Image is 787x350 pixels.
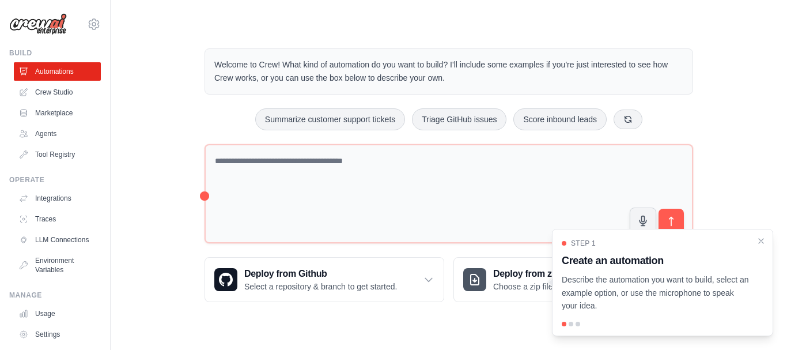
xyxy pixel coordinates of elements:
[9,13,67,35] img: Logo
[14,189,101,208] a: Integrations
[244,281,397,292] p: Select a repository & branch to get started.
[14,304,101,323] a: Usage
[571,239,596,248] span: Step 1
[513,108,607,130] button: Score inbound leads
[14,210,101,228] a: Traces
[255,108,405,130] button: Summarize customer support tickets
[493,281,591,292] p: Choose a zip file to upload.
[14,83,101,101] a: Crew Studio
[244,267,397,281] h3: Deploy from Github
[14,145,101,164] a: Tool Registry
[14,62,101,81] a: Automations
[14,125,101,143] a: Agents
[14,325,101,344] a: Settings
[493,267,591,281] h3: Deploy from zip file
[562,253,750,269] h3: Create an automation
[756,236,766,246] button: Close walkthrough
[214,58,683,85] p: Welcome to Crew! What kind of automation do you want to build? I'll include some examples if you'...
[412,108,506,130] button: Triage GitHub issues
[14,104,101,122] a: Marketplace
[9,175,101,185] div: Operate
[14,231,101,249] a: LLM Connections
[562,273,750,313] p: Describe the automation you want to build, select an example option, or use the microphone to spe...
[9,48,101,58] div: Build
[14,251,101,279] a: Environment Variables
[729,295,787,350] iframe: Chat Widget
[9,291,101,300] div: Manage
